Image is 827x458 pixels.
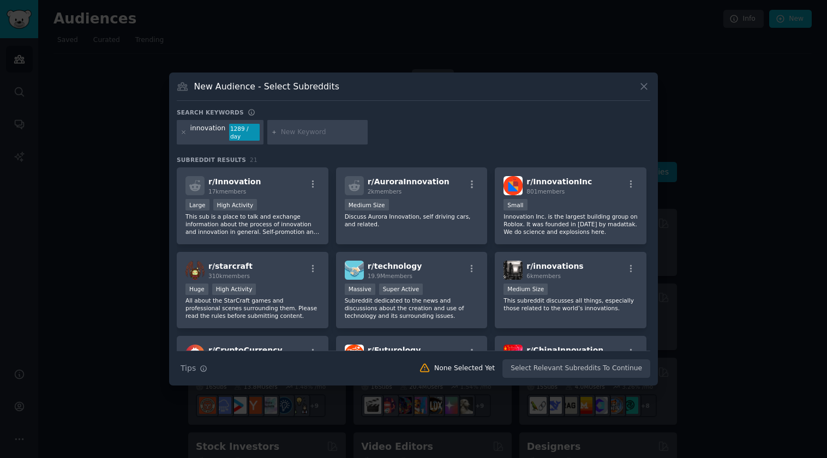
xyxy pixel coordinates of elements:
img: InnovationInc [504,176,523,195]
span: r/ technology [368,262,422,270]
p: Subreddit dedicated to the news and discussions about the creation and use of technology and its ... [345,297,479,320]
span: r/ ChinaInnovation [526,346,603,354]
span: 17k members [208,188,246,195]
span: r/ Innovation [208,177,261,186]
span: r/ AuroraInnovation [368,177,450,186]
div: Medium Size [345,199,389,210]
div: Medium Size [504,284,548,295]
div: Large [185,199,209,210]
span: 310k members [208,273,250,279]
div: High Activity [213,199,257,210]
p: All about the StarCraft games and professional scenes surrounding them. Please read the rules bef... [185,297,320,320]
span: Tips [181,363,196,374]
h3: New Audience - Select Subreddits [194,81,339,92]
span: 2k members [368,188,402,195]
img: starcraft [185,261,205,280]
span: r/ Futurology [368,346,421,354]
p: Innovation Inc. is the largest building group on Roblox. It was founded in [DATE] by madattak. We... [504,213,638,236]
span: r/ innovations [526,262,583,270]
span: r/ CryptoCurrency [208,346,283,354]
button: Tips [177,359,211,378]
p: Discuss Aurora Innovation, self driving cars, and related. [345,213,479,228]
span: 801 members [526,188,565,195]
img: innovations [504,261,523,280]
div: 1289 / day [229,124,260,141]
div: Huge [185,284,208,295]
img: Futurology [345,345,364,364]
img: CryptoCurrency [185,345,205,364]
p: This subreddit discusses all things, especially those related to the world’s innovations. [504,297,638,312]
span: Subreddit Results [177,156,246,164]
span: r/ InnovationInc [526,177,592,186]
h3: Search keywords [177,109,244,116]
div: Massive [345,284,375,295]
span: 19.9M members [368,273,412,279]
span: 21 [250,156,257,163]
img: ChinaInnovation [504,345,523,364]
span: 6k members [526,273,561,279]
div: High Activity [212,284,256,295]
img: technology [345,261,364,280]
div: Small [504,199,527,210]
div: innovation [190,124,226,141]
span: r/ starcraft [208,262,253,270]
div: None Selected Yet [434,364,495,373]
div: Super Active [379,284,423,295]
p: This sub is a place to talk and exchange information about the process of innovation and innovati... [185,213,320,236]
input: New Keyword [281,128,364,137]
